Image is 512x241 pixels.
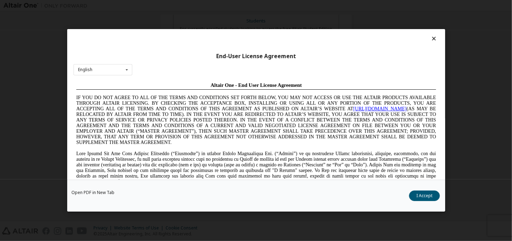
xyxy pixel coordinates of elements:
div: English [78,68,92,72]
span: IF YOU DO NOT AGREE TO ALL OF THE TERMS AND CONDITIONS SET FORTH BELOW, YOU MAY NOT ACCESS OR USE... [3,15,363,66]
div: End-User License Agreement [73,53,439,60]
span: Lore Ipsumd Sit Ame Cons Adipisc Elitseddo (“Eiusmodte”) in utlabor Etdolo Magnaaliqua Eni. (“Adm... [3,71,363,122]
button: I Accept [409,191,440,201]
a: Open PDF in New Tab [71,191,114,195]
span: Altair One - End User License Agreement [137,3,229,8]
a: [URL][DOMAIN_NAME] [280,27,333,32]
